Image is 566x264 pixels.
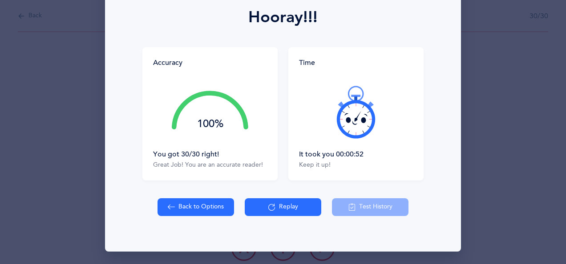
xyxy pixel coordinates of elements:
button: Back to Options [158,198,234,216]
div: Hooray!!! [248,5,318,29]
div: Great Job! You are an accurate reader! [153,161,267,170]
div: You got 30/30 right! [153,149,267,159]
div: 100% [172,119,248,129]
div: Keep it up! [299,161,413,170]
div: It took you 00:00:52 [299,149,413,159]
div: Accuracy [153,58,182,68]
div: Time [299,58,413,68]
button: Replay [245,198,321,216]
